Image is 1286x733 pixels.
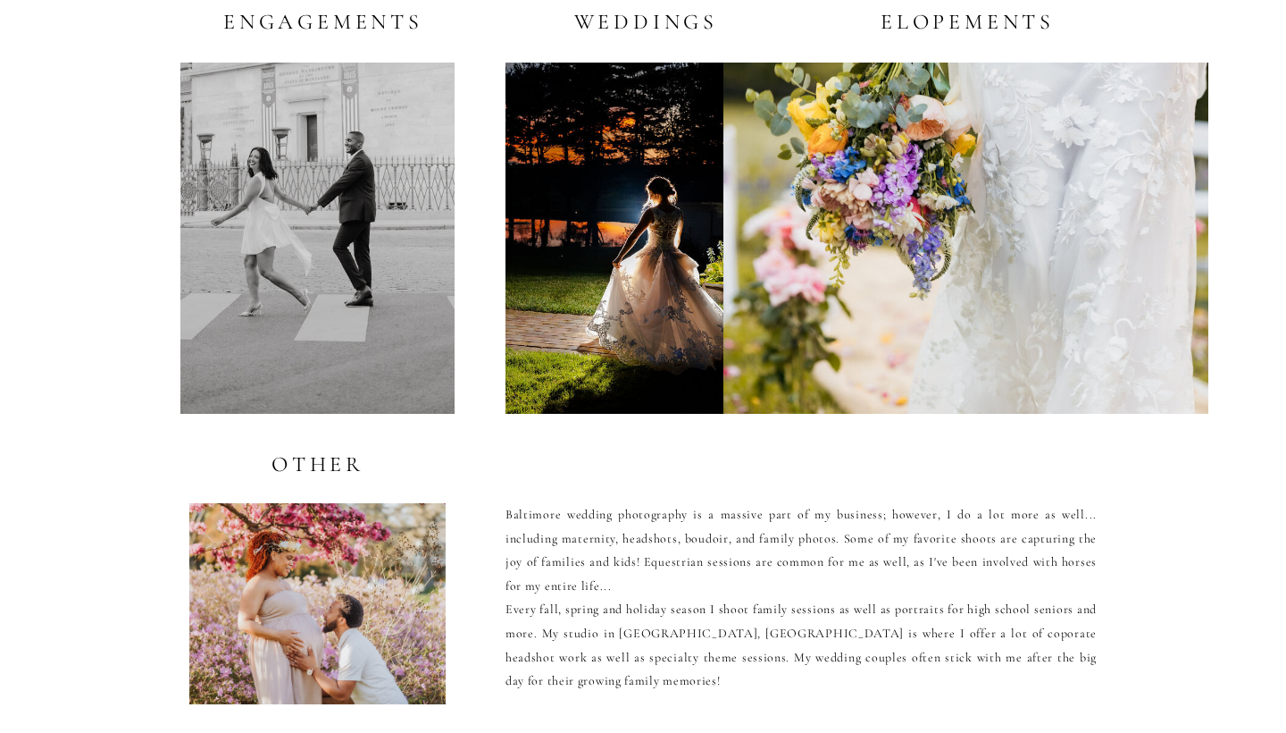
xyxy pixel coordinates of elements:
h2: elopements [877,10,1055,32]
a: Weddings [565,10,718,32]
p: Baltimore wedding photography is a massive part of my business; however, I do a lot more as well.... [505,503,1097,712]
h2: other [271,452,363,475]
a: engagements [223,10,412,32]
